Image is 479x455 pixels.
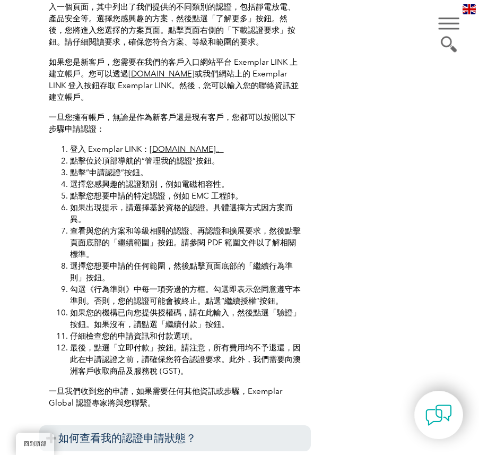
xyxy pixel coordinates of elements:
font: 登入 Exemplar LINK： [70,144,150,154]
font: 點擊您想要申請的特定認證，例如 EMC 工程師。 [70,191,243,201]
font: 勾選《行為準則》中每一項旁邊的方框。勾選即表示您同意遵守本準則。否則，您的認證可能會被終止。點選“繼續授權”按鈕。 [70,285,301,306]
font: 點擊“申請認證”按鈕。 [70,168,148,177]
font: 最後，點選「立即付款」按鈕。請注意，所有費用均不予退還，因此在申請認證之前，請確保您符合認證要求。此外，我們需要向澳洲客戶收取商品及服務稅 (GST)。 [70,343,301,376]
font: 如果出現提示，請選擇基於資格的認證。具體選擇方式因方案而異。 [70,203,293,224]
font: 如果您是新客戶，您需要在我們的客戶入口網站平台 Exemplar LINK 上建立帳戶。您可以透過 [49,57,298,79]
img: contact-chat.png [425,402,452,428]
font: 或我們網站上的 Exemplar LINK 登入按鈕存取 Exemplar LINK。然後，您可以輸入您的聯絡資訊並建立帳戶。 [49,69,299,102]
font: 仔細檢查您的申請資訊和付款選項。 [70,331,197,341]
font: 選擇您想要申請的任何範圍，然後點擊頁面底部的「繼續行為準則」按鈕。 [70,261,293,282]
a: 回到頂部 [16,433,54,455]
font: 查看與您的方案和等級相關的認證、再認證和擴展要求，然後點擊頁面底部的「繼續範圍」按鈕。請參閱 PDF 範圍文件以了解相關標準。 [70,226,301,259]
font: 回到頂部 [24,441,46,447]
font: 一旦我們收到您的申請，如果需要任何其他資訊或步驟，Exemplar Global 認證專家將與您聯繫。 [49,387,282,408]
font: 選擇您感興趣的認證類別，例如電磁相容性。 [70,179,229,189]
a: [DOMAIN_NAME] [128,69,195,79]
font: 點擊位於頂部導航的“管理我的認證”按鈕。 [70,156,220,166]
img: en [463,4,476,14]
font: 如果您的機構已向您提供授權碼，請在此輸入，然後點選「驗證」按鈕。如果沒有，請點選「繼續付款」按鈕。 [70,308,301,329]
font: 如何查看我的認證申請狀態？ [58,432,196,444]
font: 一旦您擁有帳戶，無論是作為新客戶還是現有客戶，您都可以按照以下步驟申請認證： [49,113,295,134]
a: [DOMAIN_NAME]。 [150,144,224,154]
